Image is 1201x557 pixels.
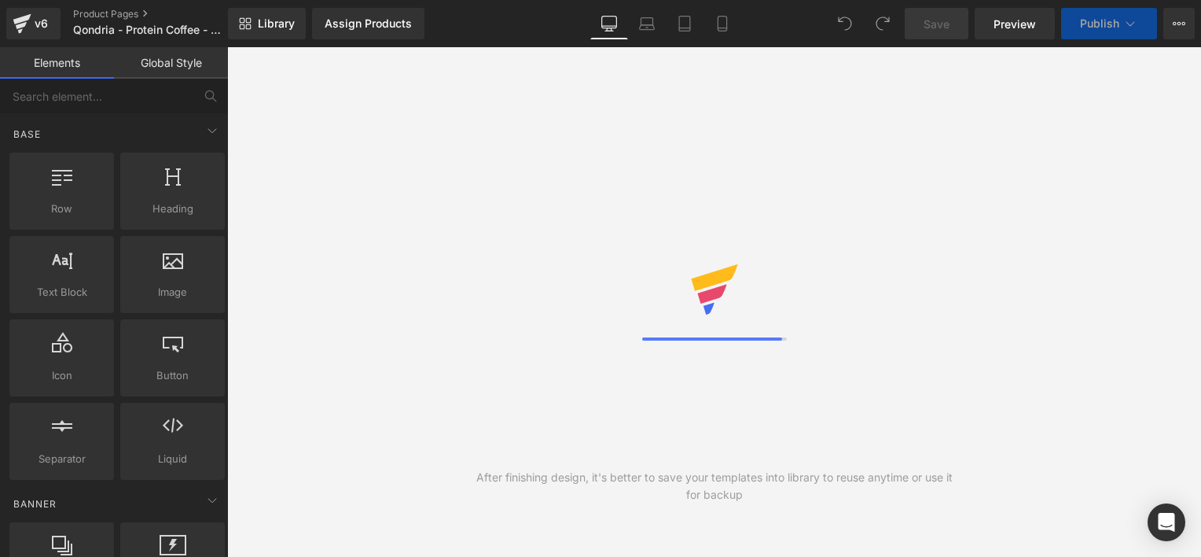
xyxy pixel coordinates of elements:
button: More [1163,8,1195,39]
a: Product Pages [73,8,254,20]
span: Heading [125,201,220,217]
span: Button [125,367,220,384]
span: Qondria - Protein Coffee - Special Offer [73,24,224,36]
a: Desktop [590,8,628,39]
span: Row [14,201,109,217]
a: New Library [228,8,306,39]
a: Global Style [114,47,228,79]
span: Separator [14,451,109,467]
span: Image [125,284,220,301]
a: Laptop [628,8,666,39]
a: Mobile [703,8,741,39]
a: Tablet [666,8,703,39]
button: Undo [829,8,861,39]
a: Preview [975,8,1055,39]
span: Base [12,127,42,142]
div: After finishing design, it's better to save your templates into library to reuse anytime or use i... [471,469,958,504]
button: Redo [867,8,898,39]
span: Library [258,17,295,31]
span: Publish [1080,17,1119,30]
button: Publish [1061,8,1157,39]
span: Liquid [125,451,220,467]
div: Assign Products [325,17,412,30]
div: v6 [31,13,51,34]
span: Text Block [14,284,109,301]
span: Icon [14,367,109,384]
a: v6 [6,8,61,39]
span: Banner [12,496,58,511]
div: Open Intercom Messenger [1148,504,1185,541]
span: Save [924,16,949,32]
span: Preview [993,16,1036,32]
